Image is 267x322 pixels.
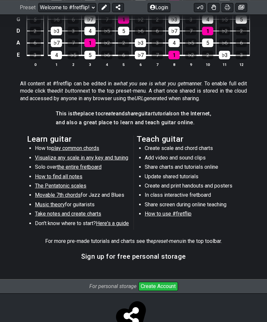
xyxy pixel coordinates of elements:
[35,220,129,229] li: Don't know where to start?
[132,61,149,68] th: 6
[101,110,115,117] em: create
[185,51,196,59] div: ♭2
[82,61,99,68] th: 3
[236,51,247,59] div: 3
[152,27,163,35] div: 6
[35,201,129,210] li: for guitarists
[145,163,239,173] li: Share charts and tutorials online
[135,39,146,47] div: ♭3
[48,61,65,68] th: 1
[208,3,220,12] button: Toggle Dexterity for all fretkits
[73,110,80,117] em: the
[145,173,239,182] li: Update shared tutorials
[145,182,239,191] li: Create and print handouts and posters
[135,27,146,35] div: ♭6
[153,110,173,117] em: tutorials
[15,14,22,25] td: G
[56,110,211,117] h4: This is place to and guitar on the Internet,
[115,61,132,68] th: 5
[152,51,163,59] div: 7
[219,51,230,59] div: ♭3
[168,15,180,24] div: ♭3
[30,27,41,35] div: 2
[202,39,213,47] div: 5
[51,39,62,47] div: ♭7
[15,25,22,37] td: D
[154,238,182,244] em: preset-menu
[38,3,96,12] select: Preset
[112,3,124,12] button: Share Preset
[202,15,213,24] div: 4
[30,15,41,24] div: 5
[152,39,163,47] div: 3
[30,39,41,47] div: 6
[168,27,180,35] div: ♭7
[84,39,96,47] div: 1
[152,15,163,24] div: 2
[35,191,129,201] li: for Jazz and Blues
[134,95,144,102] em: URL
[168,51,180,59] div: 1
[51,51,62,59] div: 4
[35,163,129,173] li: Solo over
[20,80,247,102] p: All content at #fretflip can be edited in a manner. To enable full edit mode click the next to th...
[219,39,230,47] div: ♭6
[219,15,230,24] div: ♭5
[125,110,138,117] em: share
[68,15,79,24] div: 6
[185,39,196,47] div: ♭5
[45,238,222,245] p: For more pre-made tutorials and charts see the in the top toolbar.
[35,192,81,198] span: Movable 7th chords
[236,39,247,47] div: 6
[65,61,82,68] th: 2
[135,15,146,24] div: ♭2
[101,51,112,59] div: ♭6
[96,220,129,226] span: Here's a guide
[166,61,183,68] th: 8
[84,51,96,59] div: 5
[84,15,96,24] div: ♭7
[57,164,102,170] span: the entire fretboard
[199,61,216,68] th: 10
[135,51,146,59] div: ♭7
[235,3,247,12] button: Create image
[35,173,82,180] span: How to find all notes
[68,27,79,35] div: 3
[148,3,170,12] button: Login
[84,27,96,35] div: 4
[89,283,136,289] i: For personal storage
[27,135,130,143] h2: Learn guitar
[54,88,80,94] em: edit button
[145,211,192,217] span: How to use #fretflip
[138,282,178,291] button: Create Account
[219,27,230,35] div: ♭2
[101,15,112,24] div: 7
[194,3,206,12] button: 0
[236,27,247,35] div: 2
[56,119,211,126] h4: and also a great place to learn and teach guitar online.
[145,191,239,201] li: In class interactive fretboard
[98,3,110,12] button: Edit Preset
[81,253,186,260] h3: Sign up for free personal storage
[118,27,129,35] div: 5
[27,61,44,68] th: 0
[118,39,129,47] div: 2
[99,61,115,68] th: 4
[202,27,213,35] div: 1
[20,4,36,11] span: Preset
[236,15,247,24] div: 5
[35,145,129,154] li: How to
[118,51,129,59] div: 6
[185,27,196,35] div: 7
[35,183,86,189] span: The Pentatonic scales
[101,27,112,35] div: ♭5
[183,61,199,68] th: 9
[68,39,79,47] div: 7
[15,37,22,49] td: A
[118,15,129,24] div: 1
[15,49,22,61] td: E
[30,51,41,59] div: 3
[101,39,112,47] div: ♭2
[116,80,185,87] em: what you see is what you get
[137,135,240,143] h2: Teach guitar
